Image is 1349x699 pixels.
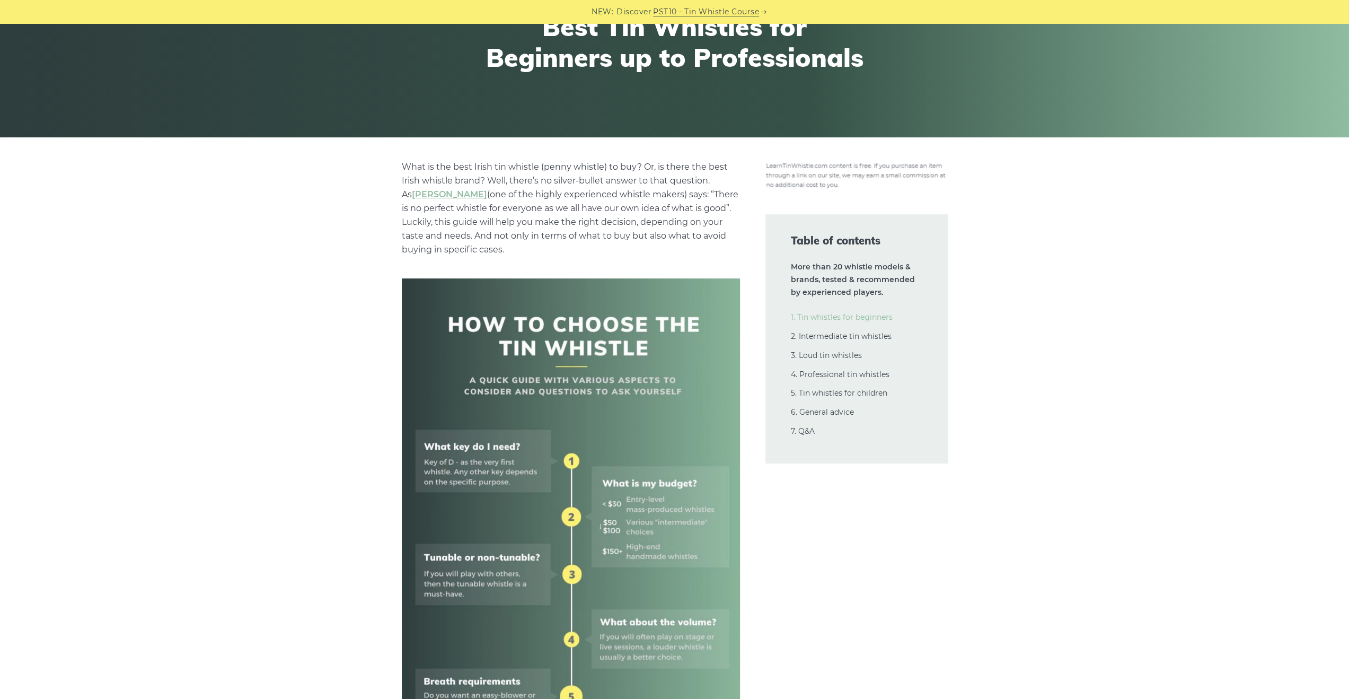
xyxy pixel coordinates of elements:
a: 7. Q&A [791,426,815,436]
span: Discover [616,6,651,18]
h1: Best Tin Whistles for Beginners up to Professionals [480,12,870,73]
a: PST10 - Tin Whistle Course [653,6,759,18]
a: 2. Intermediate tin whistles [791,331,892,341]
a: 1. Tin whistles for beginners [791,312,893,322]
strong: More than 20 whistle models & brands, tested & recommended by experienced players. [791,262,915,297]
span: NEW: [592,6,613,18]
img: disclosure [765,160,948,189]
a: undefined (opens in a new tab) [412,189,487,199]
span: Table of contents [791,233,922,248]
a: 3. Loud tin whistles [791,351,862,360]
a: 6. General advice [791,407,854,417]
a: 5. Tin whistles for children [791,388,887,398]
p: What is the best Irish tin whistle (penny whistle) to buy? Or, is there the best Irish whistle br... [402,160,740,257]
a: 4. Professional tin whistles [791,370,889,379]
